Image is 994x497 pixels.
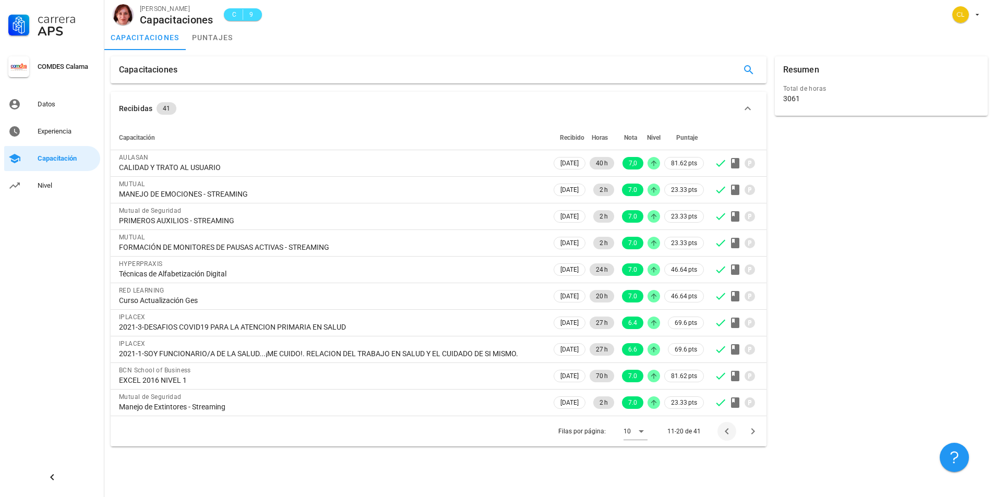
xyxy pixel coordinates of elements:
[140,4,213,14] div: [PERSON_NAME]
[671,158,697,168] span: 81.62 pts
[560,184,579,196] span: [DATE]
[119,103,152,114] div: Recibidas
[119,260,162,268] span: HYPERPRAXIS
[119,349,543,358] div: 2021-1-SOY FUNCIONARIO/A DE LA SALUD...¡ME CUIDO!. RELACION DEL TRABAJO EN SALUD Y EL CUIDADO DE ...
[119,163,543,172] div: CALIDAD Y TRATO AL USUARIO
[647,134,661,141] span: Nivel
[624,423,648,440] div: 10Filas por página:
[119,189,543,199] div: MANEJO DE EMOCIONES - STREAMING
[186,25,239,50] a: puntajes
[629,157,637,169] span: 7,0
[628,184,637,196] span: 7.0
[560,397,579,408] span: [DATE]
[560,370,579,382] span: [DATE]
[119,243,543,252] div: FORMACIÓN DE MONITORES DE PAUSAS ACTIVAS - STREAMING
[628,290,637,302] span: 7.0
[671,371,697,381] span: 81.62 pts
[671,238,697,248] span: 23.33 pts
[588,125,616,150] th: Horas
[119,269,543,278] div: Técnicas de Alfabetización Digital
[111,125,552,150] th: Capacitación
[4,119,100,144] a: Experiencia
[744,422,762,441] button: Página siguiente
[628,343,637,356] span: 6.6
[596,343,608,356] span: 27 h
[628,396,637,409] span: 7.0
[38,127,96,136] div: Experiencia
[119,375,543,385] div: EXCEL 2016 NIVEL 1
[119,207,182,214] span: Mutual de Seguridad
[552,125,588,150] th: Recibido
[560,317,579,329] span: [DATE]
[38,154,96,163] div: Capacitación
[628,210,637,223] span: 7.0
[38,181,96,190] div: Nivel
[38,13,96,25] div: Carrera
[119,296,543,305] div: Curso Actualización Ges
[560,344,579,355] span: [DATE]
[624,427,631,436] div: 10
[596,317,608,329] span: 27 h
[119,216,543,225] div: PRIMEROS AUXILIOS - STREAMING
[628,370,637,382] span: 7.0
[119,402,543,411] div: Manejo de Extintores - Streaming
[560,211,579,222] span: [DATE]
[671,211,697,222] span: 23.33 pts
[671,397,697,408] span: 23.33 pts
[558,416,648,446] div: Filas por página:
[140,14,213,26] div: Capacitaciones
[4,92,100,117] a: Datos
[119,180,145,188] span: MUTUAL
[596,370,608,382] span: 70 h
[671,185,697,195] span: 23.33 pts
[600,396,608,409] span: 2 h
[104,25,186,50] a: capacitaciones
[675,344,697,355] span: 69.6 pts
[560,290,579,302] span: [DATE]
[783,56,819,83] div: Resumen
[783,83,979,94] div: Total de horas
[4,173,100,198] a: Nivel
[119,313,146,321] span: IPLACEX
[38,63,96,71] div: COMDES Calama
[38,25,96,38] div: APS
[119,367,191,374] span: BCN School of Business
[600,237,608,249] span: 2 h
[600,210,608,223] span: 2 h
[616,125,645,150] th: Nota
[952,6,969,23] div: avatar
[119,134,155,141] span: Capacitación
[628,263,637,276] span: 7.0
[113,4,134,25] div: avatar
[163,102,170,115] span: 41
[230,9,238,20] span: C
[119,154,149,161] span: AULASAN
[667,427,701,436] div: 11-20 de 41
[596,157,608,169] span: 40 h
[600,184,608,196] span: 2 h
[596,290,608,302] span: 20 h
[645,125,662,150] th: Nivel
[119,393,182,401] span: Mutual de Seguridad
[596,263,608,276] span: 24 h
[628,237,637,249] span: 7.0
[119,322,543,332] div: 2021-3-DESAFIOS COVID19 PARA LA ATENCION PRIMARIA EN SALUD
[671,291,697,301] span: 46.64 pts
[624,134,637,141] span: Nota
[560,134,584,141] span: Recibido
[560,264,579,275] span: [DATE]
[119,234,145,241] span: MUTUAL
[783,94,800,103] div: 3061
[119,340,146,347] span: IPLACEX
[247,9,256,20] span: 9
[111,92,767,125] button: Recibidas 41
[592,134,608,141] span: Horas
[717,422,736,441] button: Página anterior
[675,318,697,328] span: 69.6 pts
[119,287,164,294] span: RED LEARNING
[676,134,698,141] span: Puntaje
[671,264,697,275] span: 46.64 pts
[38,100,96,108] div: Datos
[628,317,637,329] span: 6.4
[662,125,706,150] th: Puntaje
